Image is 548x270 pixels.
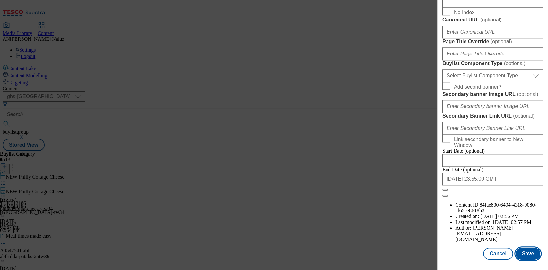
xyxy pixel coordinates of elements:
[516,248,540,260] button: Save
[442,38,543,45] label: Page Title Override
[442,17,543,23] label: Canonical URL
[483,248,513,260] button: Cancel
[442,189,448,191] button: Close
[517,91,538,97] span: ( optional )
[455,202,536,213] span: 84fae800-6494-4318-9080-ef65ee8618b3
[442,154,543,167] input: Enter Date
[504,61,526,66] span: ( optional )
[442,91,543,97] label: Secondary banner Image URL
[454,137,540,148] span: Link secondary banner to New Window
[442,47,543,60] input: Enter Page Title Override
[480,17,502,22] span: ( optional )
[442,173,543,185] input: Enter Date
[513,113,535,119] span: ( optional )
[455,214,543,219] li: Created on:
[442,60,543,67] label: Buylist Component Type
[454,84,501,90] span: Add second banner?
[455,219,543,225] li: Last modified on:
[455,225,513,242] span: [PERSON_NAME][EMAIL_ADDRESS][DOMAIN_NAME]
[491,39,512,44] span: ( optional )
[442,167,483,172] span: End Date (optional)
[454,10,474,15] span: No Index
[480,214,518,219] span: [DATE] 02:56 PM
[493,219,531,225] span: [DATE] 02:57 PM
[442,113,543,119] label: Secondary Banner Link URL
[442,26,543,38] input: Enter Canonical URL
[442,148,485,154] span: Start Date (optional)
[442,100,543,113] input: Enter Secondary banner Image URL
[455,225,543,242] li: Author:
[455,202,543,214] li: Content ID
[442,122,543,135] input: Enter Secondary Banner Link URL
